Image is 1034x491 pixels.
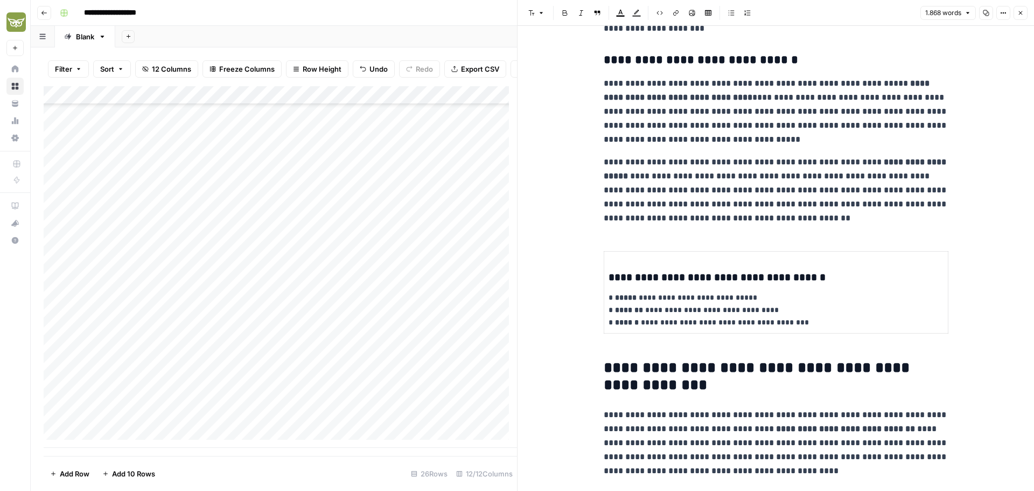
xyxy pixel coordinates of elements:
[6,129,24,147] a: Settings
[135,60,198,78] button: 12 Columns
[202,60,282,78] button: Freeze Columns
[452,465,517,482] div: 12/12 Columns
[286,60,348,78] button: Row Height
[920,6,976,20] button: 1.868 words
[461,64,499,74] span: Export CSV
[76,31,94,42] div: Blank
[925,8,961,18] span: 1.868 words
[6,215,24,232] button: What's new?
[6,9,24,36] button: Workspace: Evergreen Media
[6,78,24,95] a: Browse
[399,60,440,78] button: Redo
[444,60,506,78] button: Export CSV
[6,232,24,249] button: Help + Support
[96,465,162,482] button: Add 10 Rows
[93,60,131,78] button: Sort
[353,60,395,78] button: Undo
[416,64,433,74] span: Redo
[100,64,114,74] span: Sort
[6,60,24,78] a: Home
[369,64,388,74] span: Undo
[55,26,115,47] a: Blank
[6,95,24,112] a: Your Data
[6,112,24,129] a: Usage
[6,12,26,32] img: Evergreen Media Logo
[112,468,155,479] span: Add 10 Rows
[60,468,89,479] span: Add Row
[152,64,191,74] span: 12 Columns
[303,64,341,74] span: Row Height
[44,465,96,482] button: Add Row
[407,465,452,482] div: 26 Rows
[6,197,24,215] a: AirOps Academy
[48,60,89,78] button: Filter
[219,64,275,74] span: Freeze Columns
[55,64,72,74] span: Filter
[7,215,23,231] div: What's new?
